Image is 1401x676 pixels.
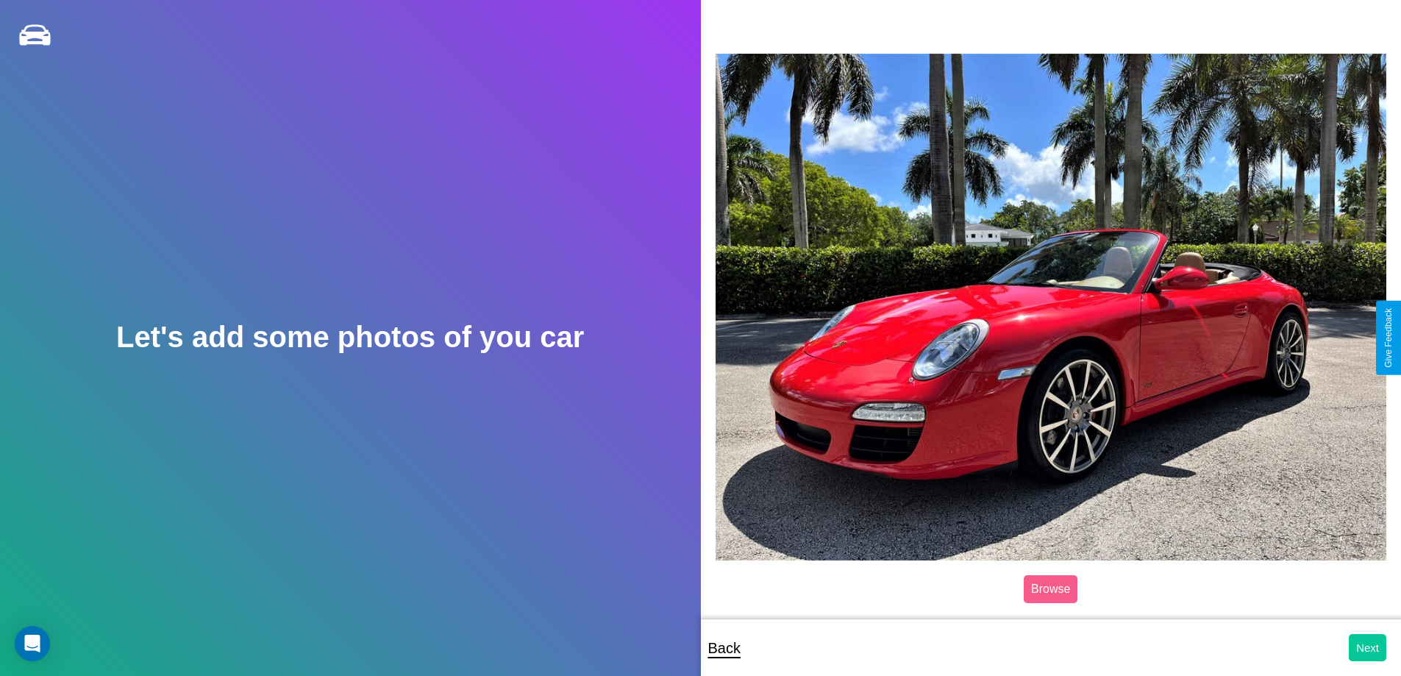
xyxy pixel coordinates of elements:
[15,626,50,661] div: Open Intercom Messenger
[1383,308,1394,368] div: Give Feedback
[1024,575,1077,603] label: Browse
[1349,634,1386,661] button: Next
[116,321,584,354] h2: Let's add some photos of you car
[708,635,741,661] p: Back
[716,54,1387,560] img: posted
